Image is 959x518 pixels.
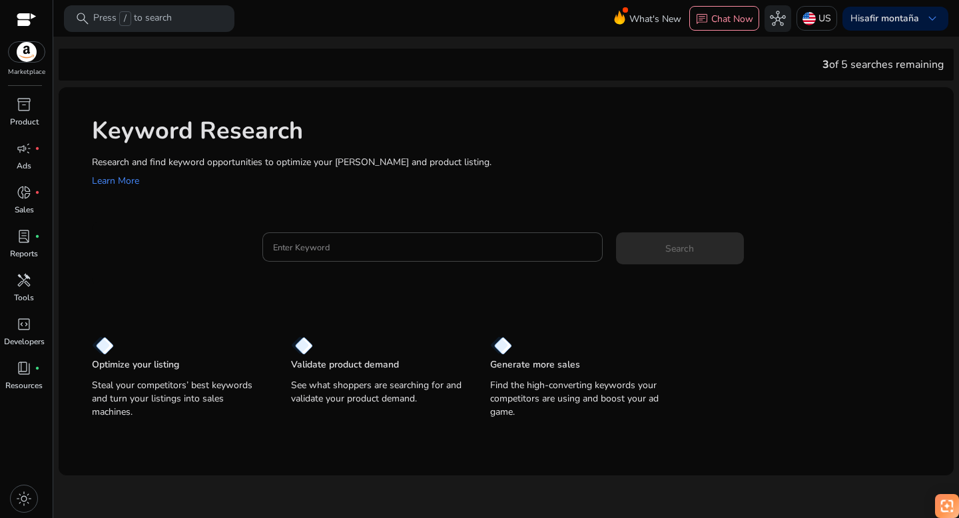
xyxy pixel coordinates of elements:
[8,67,45,77] p: Marketplace
[92,155,940,169] p: Research and find keyword opportunities to optimize your [PERSON_NAME] and product listing.
[16,140,32,156] span: campaign
[291,358,399,372] p: Validate product demand
[689,6,759,31] button: chatChat Now
[16,228,32,244] span: lab_profile
[16,491,32,507] span: light_mode
[92,358,179,372] p: Optimize your listing
[35,190,40,195] span: fiber_manual_record
[93,11,172,26] p: Press to search
[490,358,580,372] p: Generate more sales
[35,234,40,239] span: fiber_manual_record
[16,184,32,200] span: donut_small
[822,57,829,72] span: 3
[16,316,32,332] span: code_blocks
[802,12,816,25] img: us.svg
[924,11,940,27] span: keyboard_arrow_down
[818,7,831,30] p: US
[860,12,919,25] b: safir montaña
[17,160,31,172] p: Ads
[695,13,709,26] span: chat
[291,379,464,405] p: See what shoppers are searching for and validate your product demand.
[291,336,313,355] img: diamond.svg
[35,366,40,371] span: fiber_manual_record
[75,11,91,27] span: search
[92,336,114,355] img: diamond.svg
[5,380,43,391] p: Resources
[16,97,32,113] span: inventory_2
[850,14,919,23] p: Hi
[629,7,681,31] span: What's New
[35,146,40,151] span: fiber_manual_record
[15,204,34,216] p: Sales
[490,379,663,419] p: Find the high-converting keywords your competitors are using and boost your ad game.
[4,336,45,348] p: Developers
[92,379,264,419] p: Steal your competitors’ best keywords and turn your listings into sales machines.
[765,5,791,32] button: hub
[92,117,940,145] h1: Keyword Research
[119,11,131,26] span: /
[770,11,786,27] span: hub
[490,336,512,355] img: diamond.svg
[711,13,753,25] p: Chat Now
[10,116,39,128] p: Product
[822,57,944,73] div: of 5 searches remaining
[10,248,38,260] p: Reports
[16,360,32,376] span: book_4
[16,272,32,288] span: handyman
[92,174,139,187] a: Learn More
[9,42,45,62] img: amazon.svg
[14,292,34,304] p: Tools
